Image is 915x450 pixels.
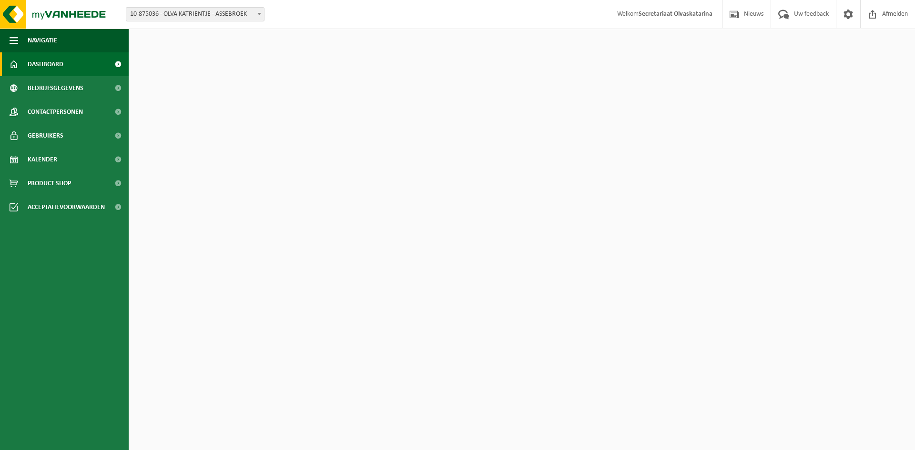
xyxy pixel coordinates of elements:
[126,8,264,21] span: 10-875036 - OLVA KATRIENTJE - ASSEBROEK
[28,148,57,171] span: Kalender
[639,10,712,18] strong: Secretariaat Olvaskatarina
[28,195,105,219] span: Acceptatievoorwaarden
[28,76,83,100] span: Bedrijfsgegevens
[28,29,57,52] span: Navigatie
[126,7,264,21] span: 10-875036 - OLVA KATRIENTJE - ASSEBROEK
[28,124,63,148] span: Gebruikers
[28,52,63,76] span: Dashboard
[28,100,83,124] span: Contactpersonen
[28,171,71,195] span: Product Shop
